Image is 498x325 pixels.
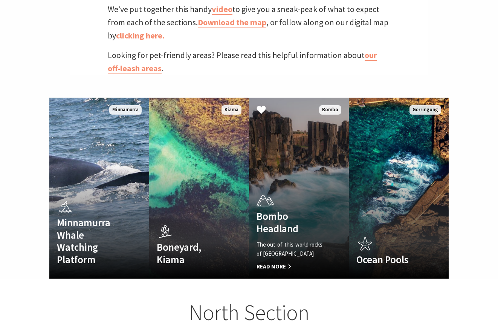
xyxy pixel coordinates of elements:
p: We’ve put together this handy to give you a sneak-peak of what to expect from each of the section... [108,3,390,43]
span: Bombo [319,105,341,115]
a: video [212,4,232,15]
span: Kiama [222,105,241,115]
p: The out-of-this-world rocks of [GEOGRAPHIC_DATA] [257,240,326,258]
h4: Boneyard, Kiama [157,241,226,265]
h4: Ocean Pools [356,253,426,265]
span: Read More [257,262,326,271]
a: Download the map [198,17,266,28]
h4: Bombo Headland [257,210,326,235]
a: our off-leash areas [108,50,377,74]
button: Click to Favourite Bombo Headland [249,98,273,123]
p: Looking for pet-friendly areas? Please read this helpful information about . [108,49,390,75]
span: Minnamurra [109,105,142,115]
a: Ocean Pools Gerringong [349,98,449,279]
a: Boneyard, Kiama Kiama [149,98,249,279]
h4: Minnamurra Whale Watching Platform [57,216,127,265]
a: Minnamurra Whale Watching Platform Minnamurra [49,98,149,279]
a: Bombo Headland The out-of-this-world rocks of [GEOGRAPHIC_DATA] Read More Bombo [249,98,349,279]
span: Gerringong [409,105,441,115]
a: clicking here. [116,30,165,41]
